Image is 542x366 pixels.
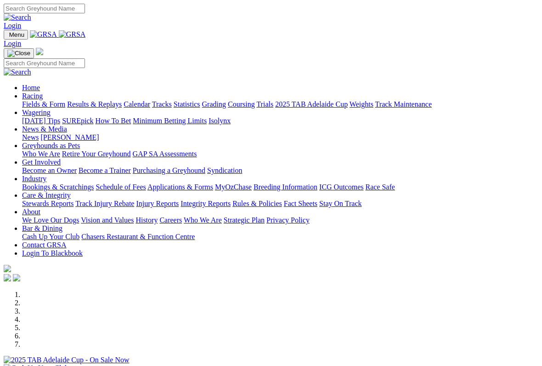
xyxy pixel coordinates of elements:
a: Breeding Information [254,183,317,191]
a: Stay On Track [319,200,361,207]
a: About [22,208,40,216]
a: Injury Reports [136,200,179,207]
a: Coursing [228,100,255,108]
a: Retire Your Greyhound [62,150,131,158]
a: SUREpick [62,117,93,125]
a: Wagering [22,109,51,116]
a: Who We Are [22,150,60,158]
a: Bookings & Scratchings [22,183,94,191]
div: News & Media [22,133,538,142]
a: Vision and Values [81,216,134,224]
div: Care & Integrity [22,200,538,208]
a: Fields & Form [22,100,65,108]
div: Racing [22,100,538,109]
a: Track Maintenance [375,100,432,108]
img: twitter.svg [13,274,20,281]
a: [DATE] Tips [22,117,60,125]
a: Greyhounds as Pets [22,142,80,149]
img: GRSA [30,30,57,39]
div: Greyhounds as Pets [22,150,538,158]
a: News & Media [22,125,67,133]
a: News [22,133,39,141]
a: ICG Outcomes [319,183,363,191]
a: Trials [256,100,273,108]
a: Become a Trainer [79,166,131,174]
a: Schedule of Fees [96,183,146,191]
div: Wagering [22,117,538,125]
button: Toggle navigation [4,30,28,40]
a: [PERSON_NAME] [40,133,99,141]
div: Industry [22,183,538,191]
img: GRSA [59,30,86,39]
a: Cash Up Your Club [22,233,79,240]
a: Login [4,22,21,29]
a: Who We Are [184,216,222,224]
a: Grading [202,100,226,108]
a: Weights [350,100,373,108]
a: Racing [22,92,43,100]
a: Home [22,84,40,91]
div: Get Involved [22,166,538,175]
a: How To Bet [96,117,131,125]
a: Strategic Plan [224,216,265,224]
a: History [135,216,158,224]
a: Contact GRSA [22,241,66,249]
a: Isolynx [209,117,231,125]
a: Privacy Policy [266,216,310,224]
a: Race Safe [365,183,395,191]
img: logo-grsa-white.png [4,265,11,272]
a: Get Involved [22,158,61,166]
div: Bar & Dining [22,233,538,241]
a: Stewards Reports [22,200,73,207]
a: Applications & Forms [147,183,213,191]
a: Rules & Policies [232,200,282,207]
a: Bar & Dining [22,224,62,232]
a: Integrity Reports [181,200,231,207]
input: Search [4,4,85,13]
a: Calendar [124,100,150,108]
input: Search [4,58,85,68]
a: Become an Owner [22,166,77,174]
a: Login [4,40,21,47]
img: 2025 TAB Adelaide Cup - On Sale Now [4,356,130,364]
a: Purchasing a Greyhound [133,166,205,174]
a: GAP SA Assessments [133,150,197,158]
a: Syndication [207,166,242,174]
a: Industry [22,175,46,183]
button: Toggle navigation [4,48,34,58]
a: Track Injury Rebate [75,200,134,207]
a: Care & Integrity [22,191,71,199]
a: Login To Blackbook [22,249,83,257]
a: Tracks [152,100,172,108]
a: Fact Sheets [284,200,317,207]
a: Results & Replays [67,100,122,108]
img: Search [4,68,31,76]
span: Menu [9,31,24,38]
a: Careers [159,216,182,224]
img: logo-grsa-white.png [36,48,43,55]
a: Statistics [174,100,200,108]
a: We Love Our Dogs [22,216,79,224]
a: MyOzChase [215,183,252,191]
img: facebook.svg [4,274,11,281]
img: Search [4,13,31,22]
div: About [22,216,538,224]
a: Chasers Restaurant & Function Centre [81,233,195,240]
a: Minimum Betting Limits [133,117,207,125]
img: Close [7,50,30,57]
a: 2025 TAB Adelaide Cup [275,100,348,108]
